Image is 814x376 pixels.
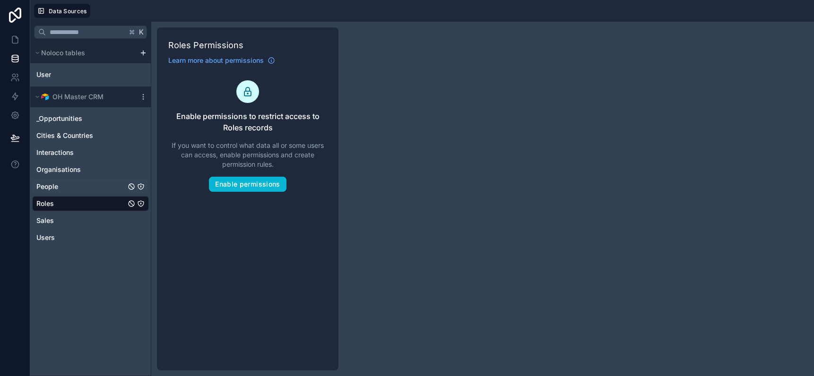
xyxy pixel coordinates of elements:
[34,4,90,18] button: Data Sources
[49,8,87,15] span: Data Sources
[168,56,264,65] span: Learn more about permissions
[138,29,145,35] span: K
[168,39,327,52] h1: Roles Permissions
[168,56,275,65] a: Learn more about permissions
[168,141,327,169] span: If you want to control what data all or some users can access, enable permissions and create perm...
[209,177,286,192] button: Enable permissions
[168,111,327,133] span: Enable permissions to restrict access to Roles records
